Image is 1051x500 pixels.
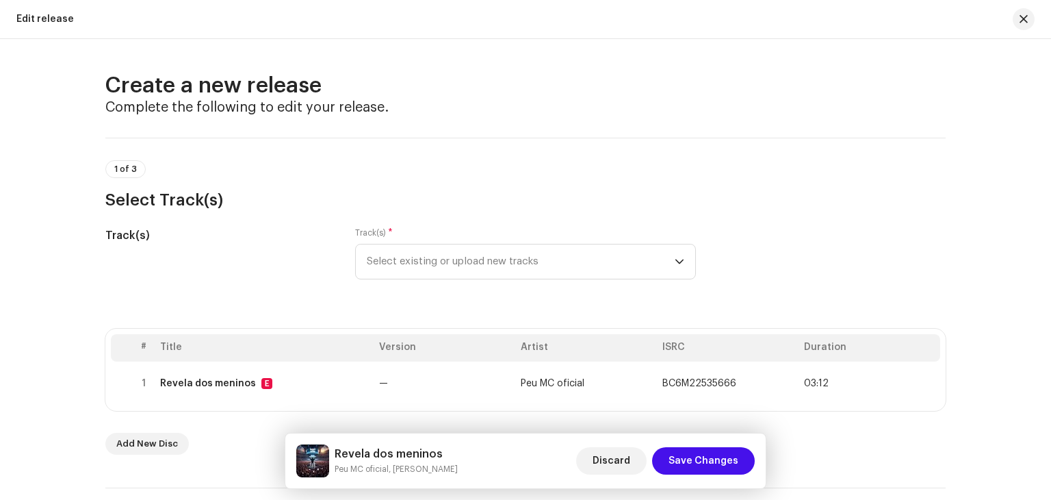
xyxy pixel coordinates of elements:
[105,72,946,99] h2: Create a new release
[515,334,657,362] th: Artist
[335,462,458,476] small: Revela dos meninos
[799,334,940,362] th: Duration
[657,334,799,362] th: ISRC
[675,245,684,279] div: dropdown trigger
[804,378,829,389] span: 03:12
[261,378,272,389] div: E
[105,99,946,116] h4: Complete the following to edit your release.
[576,447,647,475] button: Discard
[379,379,388,388] span: —
[335,446,458,462] h5: Revela dos meninos
[662,379,736,388] span: BC6M22535666
[367,245,675,279] span: Select existing or upload new tracks
[652,447,755,475] button: Save Changes
[521,379,584,388] span: Peu MC oficial
[105,227,333,244] h5: Track(s)
[155,334,374,362] th: Title
[160,378,256,389] div: Revela dos meninos
[355,227,393,238] label: Track(s)
[105,189,946,211] h3: Select Track(s)
[296,445,329,477] img: 7828de26-6bc7-4c3b-ae75-92cba5b2ccb0
[374,334,515,362] th: Version
[593,447,630,475] span: Discard
[669,447,738,475] span: Save Changes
